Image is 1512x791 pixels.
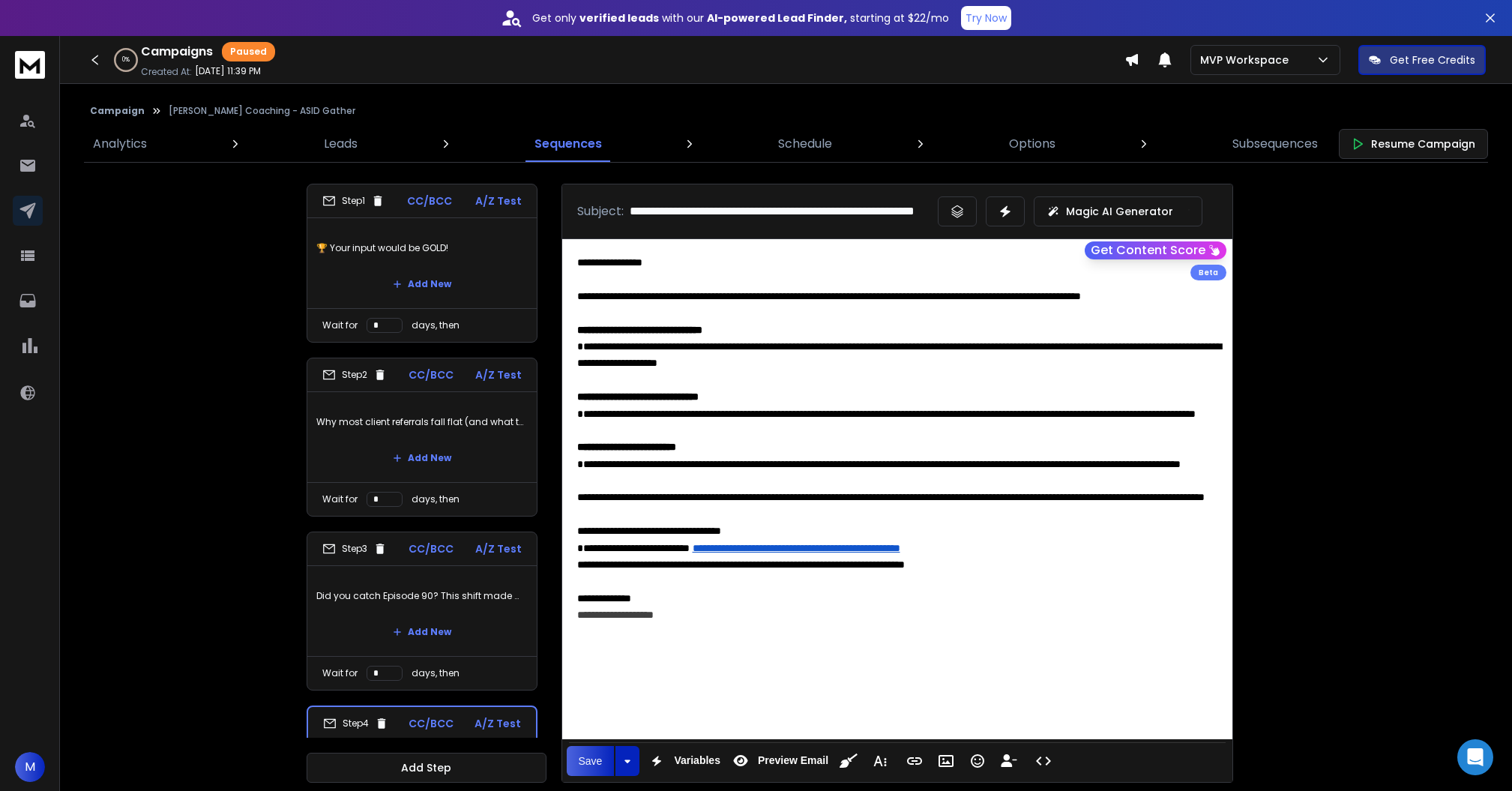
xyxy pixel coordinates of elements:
[834,746,863,776] button: Clean HTML
[409,716,454,731] p: CC/BCC
[900,746,929,776] button: Insert Link (⌘K)
[323,717,388,730] div: Step 4
[322,542,387,556] div: Step 3
[409,541,454,556] p: CC/BCC
[316,227,528,269] p: 🏆 Your input would be GOLD!
[1200,52,1295,67] p: MVP Workspace
[315,126,367,162] a: Leads
[141,43,213,61] h1: Campaigns
[1029,746,1058,776] button: Code View
[1034,196,1202,226] button: Magic AI Generator
[316,401,528,443] p: Why most client referrals fall flat (and what to do instead)
[778,135,832,153] p: Schedule
[475,716,521,731] p: A/Z Test
[995,746,1023,776] button: Insert Unsubscribe Link
[84,126,156,162] a: Analytics
[475,541,522,556] p: A/Z Test
[322,667,358,679] p: Wait for
[1339,129,1488,159] button: Resume Campaign
[307,358,537,517] li: Step2CC/BCCA/Z TestWhy most client referrals fall flat (and what to do instead)Add NewWait forday...
[577,202,624,220] p: Subject:
[15,752,45,782] button: M
[307,532,537,691] li: Step3CC/BCCA/Z TestDid you catch Episode 90? This shift made my business skyrocketAdd NewWait for...
[1000,126,1064,162] a: Options
[1358,45,1486,75] button: Get Free Credits
[642,746,723,776] button: Variables
[412,319,460,331] p: days, then
[966,10,1007,25] p: Try Now
[769,126,841,162] a: Schedule
[963,746,992,776] button: Emoticons
[534,135,602,153] p: Sequences
[412,493,460,505] p: days, then
[755,754,831,767] span: Preview Email
[322,319,358,331] p: Wait for
[381,617,463,647] button: Add New
[726,746,831,776] button: Preview Email
[525,126,611,162] a: Sequences
[122,55,130,64] p: 0 %
[961,6,1011,30] button: Try Now
[222,42,275,61] div: Paused
[567,746,615,776] button: Save
[579,10,659,25] strong: verified leads
[316,575,528,617] p: Did you catch Episode 90? This shift made my business skyrocket
[475,193,522,208] p: A/Z Test
[141,66,192,78] p: Created At:
[90,105,145,117] button: Campaign
[1190,265,1226,280] div: Beta
[324,135,358,153] p: Leads
[671,754,723,767] span: Variables
[93,135,147,153] p: Analytics
[412,667,460,679] p: days, then
[322,493,358,505] p: Wait for
[307,753,546,783] button: Add Step
[381,443,463,473] button: Add New
[407,193,452,208] p: CC/BCC
[307,184,537,343] li: Step1CC/BCCA/Z Test🏆 Your input would be GOLD!Add NewWait fordays, then
[1223,126,1327,162] a: Subsequences
[932,746,960,776] button: Insert Image (⌘P)
[1232,135,1318,153] p: Subsequences
[475,367,522,382] p: A/Z Test
[1457,739,1493,775] div: Open Intercom Messenger
[381,269,463,299] button: Add New
[866,746,894,776] button: More Text
[532,10,949,25] p: Get only with our starting at $22/mo
[322,368,387,382] div: Step 2
[409,367,454,382] p: CC/BCC
[169,105,355,117] p: [PERSON_NAME] Coaching - ASID Gather
[1009,135,1055,153] p: Options
[1390,52,1475,67] p: Get Free Credits
[322,194,385,208] div: Step 1
[15,51,45,79] img: logo
[707,10,847,25] strong: AI-powered Lead Finder,
[195,65,261,77] p: [DATE] 11:39 PM
[1085,241,1226,259] button: Get Content Score
[1066,204,1173,219] p: Magic AI Generator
